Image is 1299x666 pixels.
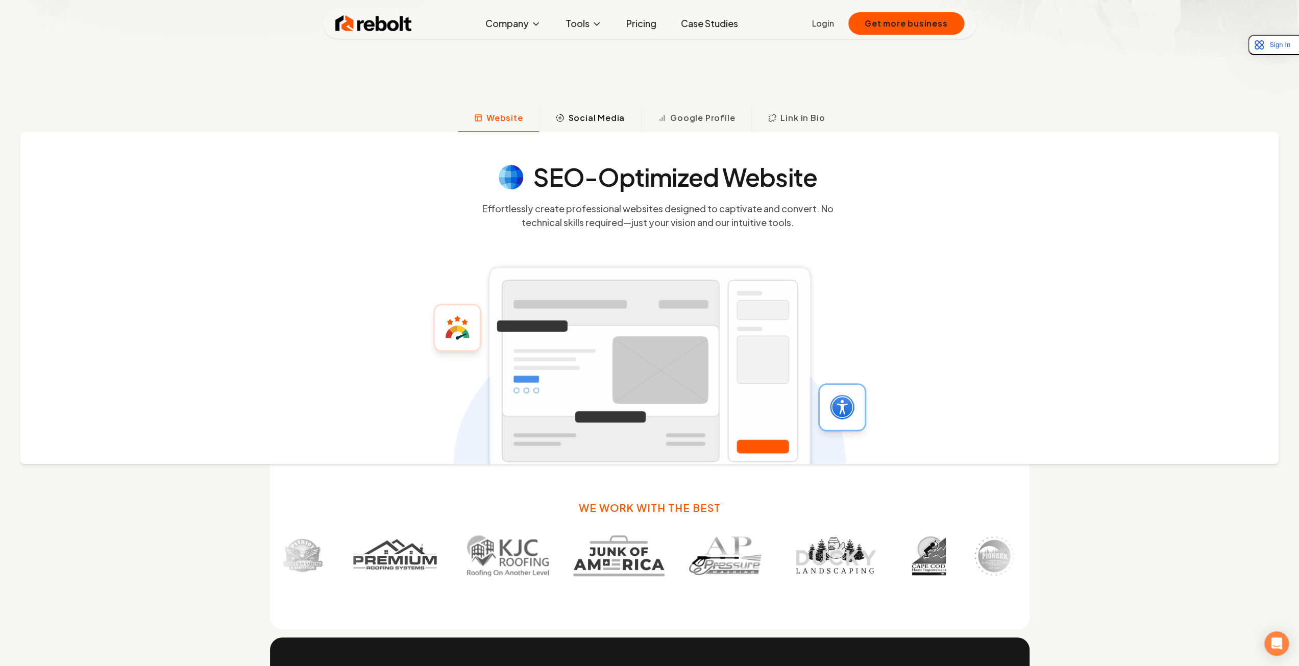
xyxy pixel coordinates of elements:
[1264,631,1289,656] div: Open Intercom Messenger
[812,17,834,30] a: Login
[768,535,866,576] img: Customer 6
[264,535,305,576] img: Customer 1
[641,106,751,132] button: Google Profile
[449,535,530,576] img: Customer 3
[329,535,424,576] img: Customer 2
[848,12,964,35] button: Get more business
[486,112,523,124] span: Website
[533,165,817,189] h4: SEO-Optimized Website
[335,13,412,34] img: Rebolt Logo
[1021,535,1115,576] img: Customer 9
[579,501,721,515] h3: We work with the best
[458,106,540,132] button: Website
[670,112,735,124] span: Google Profile
[956,535,997,576] img: Customer 8
[568,112,625,124] span: Social Media
[618,13,665,34] a: Pricing
[673,13,746,34] a: Case Studies
[671,535,744,576] img: Customer 5
[477,13,549,34] button: Company
[539,106,641,132] button: Social Media
[555,535,647,576] img: Customer 4
[780,112,825,124] span: Link in Bio
[891,535,932,576] img: Customer 7
[557,13,610,34] button: Tools
[751,106,841,132] button: Link in Bio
